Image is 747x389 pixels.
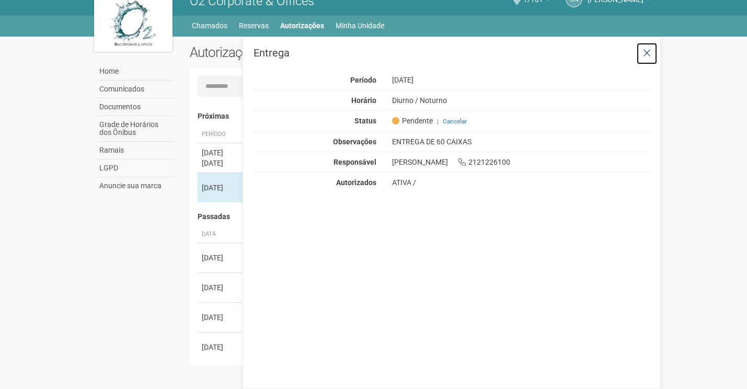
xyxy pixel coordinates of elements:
a: LGPD [97,159,174,177]
a: Documentos [97,98,174,116]
a: Cancelar [443,118,467,125]
a: Comunicados [97,81,174,98]
a: Chamados [192,18,227,33]
div: ATIVA / [392,178,653,187]
div: [DATE] [384,75,661,85]
a: Grade de Horários dos Ônibus [97,116,174,142]
strong: Observações [333,138,376,146]
h4: Passadas [198,213,646,221]
div: ENTREGA DE 60 CAIXAS [384,137,661,146]
h4: Próximas [198,112,646,120]
strong: Horário [351,96,376,105]
div: [DATE] [202,312,240,323]
div: [DATE] [202,158,240,168]
strong: Status [354,117,376,125]
a: Reservas [239,18,269,33]
h3: Entrega [254,48,652,58]
h2: Autorizações [190,44,413,60]
a: Autorizações [280,18,324,33]
div: [DATE] [202,342,240,352]
div: [DATE] [202,182,240,193]
th: Data [198,226,245,243]
a: Ramais [97,142,174,159]
span: | [437,118,439,125]
div: [DATE] [202,147,240,158]
a: Home [97,63,174,81]
div: [DATE] [202,253,240,263]
div: Diurno / Noturno [384,96,661,105]
div: [PERSON_NAME] 2121226100 [384,157,661,167]
strong: Responsável [334,158,376,166]
strong: Período [350,76,376,84]
strong: Autorizados [336,178,376,187]
span: Pendente [392,116,433,125]
a: Anuncie sua marca [97,177,174,194]
th: Período [198,126,245,143]
div: [DATE] [202,282,240,293]
a: Minha Unidade [336,18,384,33]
